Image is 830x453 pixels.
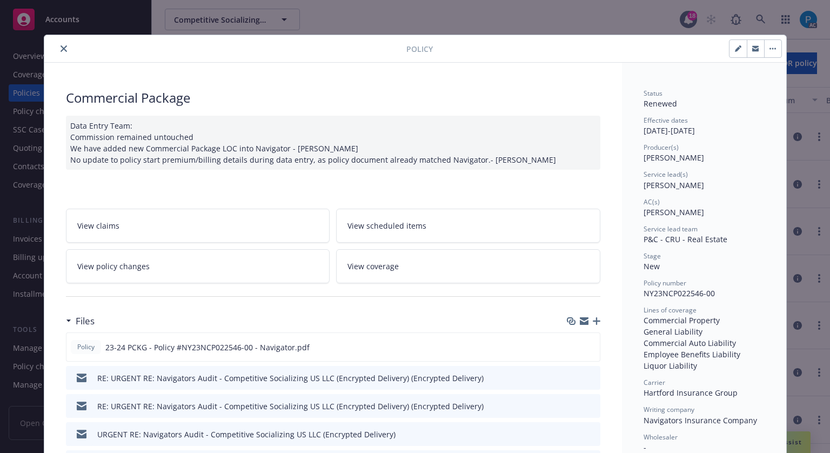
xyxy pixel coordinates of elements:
a: View scheduled items [336,209,600,243]
button: download file [569,401,578,412]
span: Carrier [644,378,665,387]
span: [PERSON_NAME] [644,207,704,217]
div: Commercial Package [66,89,600,107]
span: View coverage [347,261,399,272]
span: Status [644,89,662,98]
div: General Liability [644,326,765,337]
h3: Files [76,314,95,328]
a: View coverage [336,249,600,283]
div: Files [66,314,95,328]
div: RE: URGENT RE: Navigators Audit - Competitive Socializing US LLC (Encrypted Delivery) (Encrypted ... [97,372,484,384]
div: [DATE] - [DATE] [644,116,765,136]
span: Effective dates [644,116,688,125]
button: preview file [586,429,596,440]
span: 23-24 PCKG - Policy #NY23NCP022546-00 - Navigator.pdf [105,342,310,353]
span: [PERSON_NAME] [644,152,704,163]
div: URGENT RE: Navigators Audit - Competitive Socializing US LLC (Encrypted Delivery) [97,429,396,440]
button: download file [568,342,577,353]
div: Data Entry Team: Commission remained untouched We have added new Commercial Package LOC into Navi... [66,116,600,170]
div: Commercial Property [644,315,765,326]
span: Policy [406,43,433,55]
span: Writing company [644,405,694,414]
span: Hartford Insurance Group [644,388,738,398]
a: View claims [66,209,330,243]
span: Stage [644,251,661,261]
button: close [57,42,70,55]
span: AC(s) [644,197,660,206]
span: Renewed [644,98,677,109]
span: View claims [77,220,119,231]
span: Producer(s) [644,143,679,152]
span: [PERSON_NAME] [644,180,704,190]
div: Employee Benefits Liability [644,349,765,360]
span: - [644,442,646,452]
span: NY23NCP022546-00 [644,288,715,298]
div: Commercial Auto Liability [644,337,765,349]
div: RE: URGENT RE: Navigators Audit - Competitive Socializing US LLC (Encrypted Delivery) (Encrypted ... [97,401,484,412]
button: preview file [586,372,596,384]
span: View scheduled items [347,220,426,231]
span: Wholesaler [644,432,678,442]
div: Liquor Liability [644,360,765,371]
button: preview file [586,401,596,412]
span: Navigators Insurance Company [644,415,757,425]
span: Lines of coverage [644,305,697,315]
span: Service lead team [644,224,698,234]
button: download file [569,372,578,384]
span: View policy changes [77,261,150,272]
span: P&C - CRU - Real Estate [644,234,727,244]
button: download file [569,429,578,440]
span: Policy number [644,278,686,288]
span: New [644,261,660,271]
button: preview file [586,342,595,353]
span: Service lead(s) [644,170,688,179]
span: Policy [75,342,97,352]
a: View policy changes [66,249,330,283]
